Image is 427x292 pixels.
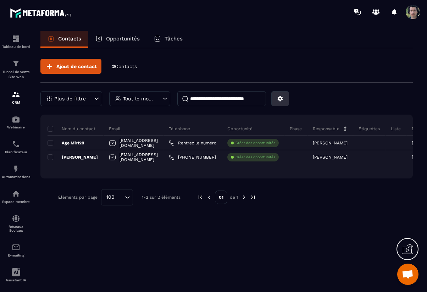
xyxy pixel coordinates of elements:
[2,253,30,257] p: E-mailing
[12,115,20,123] img: automations
[241,194,247,200] img: next
[109,126,121,132] p: Email
[359,126,380,132] p: Étiquettes
[12,165,20,173] img: automations
[313,141,348,145] p: [PERSON_NAME]
[2,45,30,49] p: Tableau de bord
[12,214,20,223] img: social-network
[104,193,117,201] span: 100
[2,110,30,134] a: automationsautomationsWebinaire
[215,191,227,204] p: 01
[2,125,30,129] p: Webinaire
[2,209,30,238] a: social-networksocial-networkRéseaux Sociaux
[123,96,155,101] p: Tout le monde
[88,31,147,48] a: Opportunités
[227,126,253,132] p: Opportunité
[112,63,137,70] p: 2
[58,35,81,42] p: Contacts
[169,126,190,132] p: Téléphone
[142,195,181,200] p: 1-2 sur 2 éléments
[197,194,204,200] img: prev
[12,189,20,198] img: automations
[56,63,97,70] span: Ajout de contact
[313,126,339,132] p: Responsable
[2,175,30,179] p: Automatisations
[165,35,183,42] p: Tâches
[313,155,348,160] p: [PERSON_NAME]
[48,140,84,146] p: Age Mir128
[2,263,30,287] a: Assistant IA
[2,29,30,54] a: formationformationTableau de bord
[115,64,137,69] span: Contacts
[169,154,216,160] a: [PHONE_NUMBER]
[2,150,30,154] p: Planificateur
[12,34,20,43] img: formation
[101,189,133,205] div: Search for option
[235,141,275,145] p: Créer des opportunités
[48,154,98,160] p: [PERSON_NAME]
[290,126,302,132] p: Phase
[391,126,401,132] p: Liste
[250,194,256,200] img: next
[12,140,20,148] img: scheduler
[235,155,275,160] p: Créer des opportunités
[2,278,30,282] p: Assistant IA
[2,225,30,232] p: Réseaux Sociaux
[12,243,20,252] img: email
[2,100,30,104] p: CRM
[54,96,86,101] p: Plus de filtre
[2,54,30,85] a: formationformationTunnel de vente Site web
[2,184,30,209] a: automationsautomationsEspace membre
[397,264,418,285] div: Ouvrir le chat
[206,194,212,200] img: prev
[12,59,20,68] img: formation
[48,126,95,132] p: Nom du contact
[58,195,98,200] p: Éléments par page
[106,35,140,42] p: Opportunités
[12,90,20,99] img: formation
[2,70,30,79] p: Tunnel de vente Site web
[147,31,190,48] a: Tâches
[2,159,30,184] a: automationsautomationsAutomatisations
[117,193,123,201] input: Search for option
[10,6,74,20] img: logo
[2,134,30,159] a: schedulerschedulerPlanificateur
[2,200,30,204] p: Espace membre
[2,238,30,263] a: emailemailE-mailing
[2,85,30,110] a: formationformationCRM
[230,194,238,200] p: de 1
[40,31,88,48] a: Contacts
[40,59,101,74] button: Ajout de contact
